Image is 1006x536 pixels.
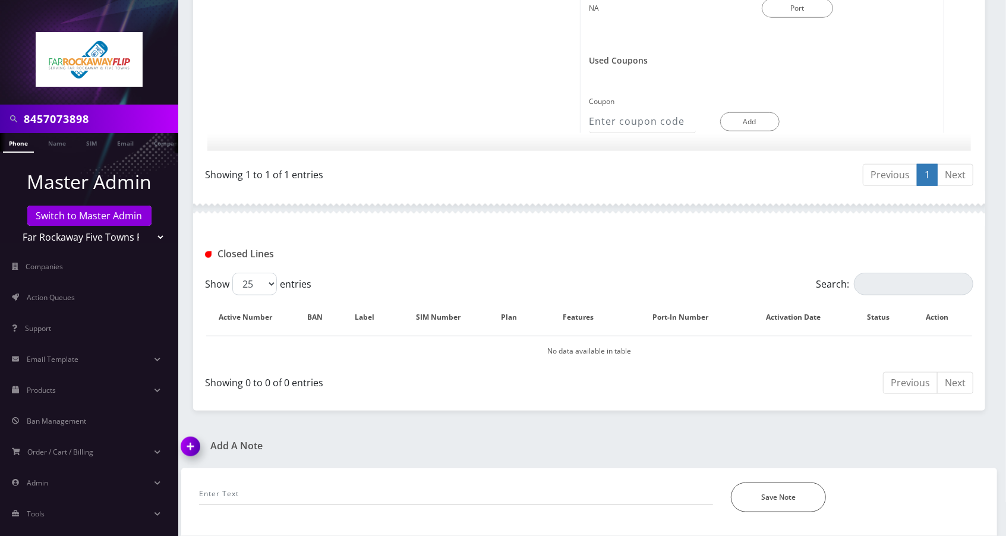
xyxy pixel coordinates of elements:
th: Features: activate to sort column ascending [539,300,630,335]
img: Far Rockaway Five Towns Flip [36,32,143,87]
label: Coupon [589,93,615,111]
span: Order / Cart / Billing [28,447,94,457]
input: Search: [854,273,973,295]
label: Search: [816,273,973,295]
select: Showentries [232,273,277,295]
button: Save Note [731,483,826,512]
a: Add A Note [181,440,581,452]
td: No data available in table [206,336,972,366]
h1: Closed Lines [205,248,449,260]
button: Add [720,112,780,131]
a: Previous [863,164,917,186]
span: Support [25,323,51,333]
th: BAN: activate to sort column ascending [298,300,344,335]
th: Port-In Number: activate to sort column ascending [630,300,742,335]
a: Next [937,164,973,186]
input: Enter coupon code [589,111,696,133]
th: Active Number: activate to sort column descending [206,300,297,335]
h1: Used Coupons [589,56,648,66]
a: SIM [80,133,103,152]
img: Closed Lines [205,251,212,258]
span: Products [27,385,56,395]
span: Ban Management [27,416,86,426]
a: Previous [883,372,938,394]
span: Tools [27,509,45,519]
input: Enter Text [199,483,713,505]
a: Company [148,133,188,152]
span: Companies [26,261,64,272]
a: Next [937,372,973,394]
span: Email Template [27,354,78,364]
div: Showing 1 to 1 of 1 entries [205,163,581,182]
a: Switch to Master Admin [27,206,152,226]
th: Activation Date: activate to sort column ascending [744,300,855,335]
label: Show entries [205,273,311,295]
a: Name [42,133,72,152]
span: Admin [27,478,48,488]
a: Phone [3,133,34,153]
th: SIM Number: activate to sort column ascending [398,300,491,335]
a: Email [111,133,140,152]
div: Showing 0 to 0 of 0 entries [205,371,581,390]
th: Plan: activate to sort column ascending [492,300,538,335]
input: Search in Company [24,108,175,130]
th: Action : activate to sort column ascending [914,300,972,335]
th: Label: activate to sort column ascending [345,300,396,335]
span: Action Queues [27,292,75,302]
th: Status: activate to sort column ascending [856,300,913,335]
a: 1 [917,164,938,186]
